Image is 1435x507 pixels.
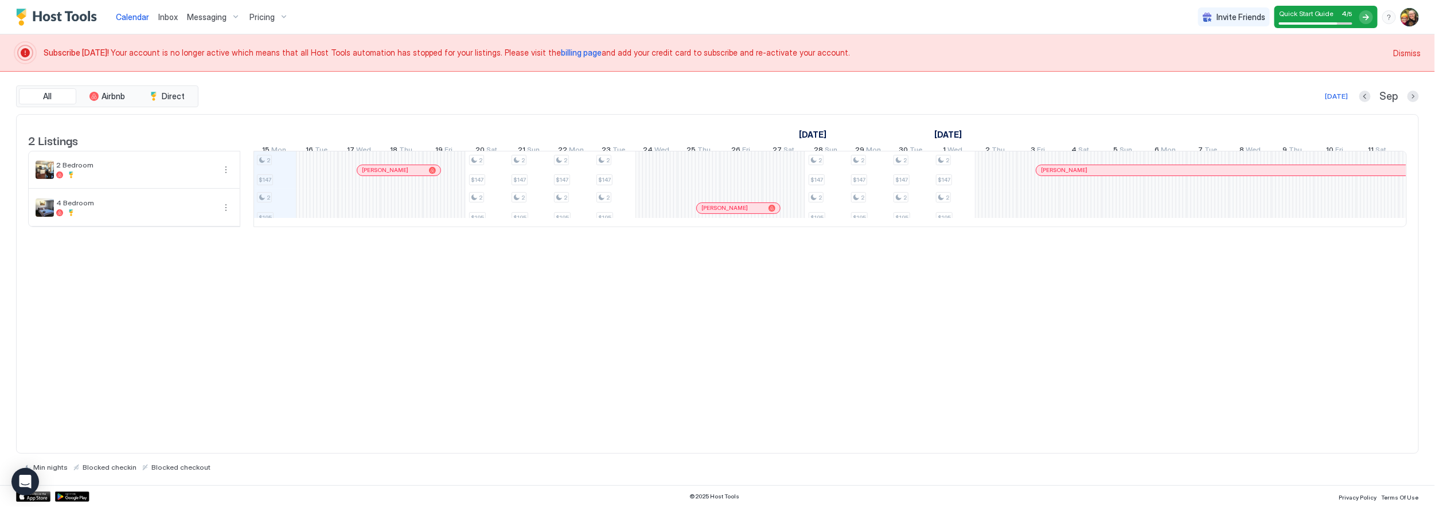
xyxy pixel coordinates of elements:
[158,11,178,23] a: Inbox
[158,12,178,22] span: Inbox
[896,143,926,159] a: September 30, 2025
[689,493,739,500] span: © 2025 Host Tools
[56,198,215,207] span: 4 Bedroom
[598,214,611,221] span: $195
[36,161,54,179] div: listing image
[249,12,275,22] span: Pricing
[1028,143,1048,159] a: October 3, 2025
[262,145,270,157] span: 15
[513,214,527,221] span: $195
[219,163,233,177] div: menu
[1324,143,1347,159] a: October 10, 2025
[28,131,78,149] span: 2 Listings
[55,492,89,502] div: Google Play Store
[1336,145,1344,157] span: Fri
[825,145,838,157] span: Sun
[599,143,629,159] a: September 23, 2025
[814,145,824,157] span: 28
[486,145,497,157] span: Sat
[162,91,185,102] span: Direct
[1279,9,1334,18] span: Quick Start Guide
[473,143,500,159] a: September 20, 2025
[684,143,713,159] a: September 25, 2025
[479,157,482,164] span: 2
[853,176,865,184] span: $147
[1380,90,1398,103] span: Sep
[1155,145,1160,157] span: 6
[1368,145,1374,157] span: 11
[151,463,210,471] span: Blocked checkout
[853,214,866,221] span: $195
[471,214,484,221] span: $195
[432,143,455,159] a: September 19, 2025
[219,201,233,214] div: menu
[521,157,525,164] span: 2
[561,48,602,57] span: billing page
[570,145,584,157] span: Mon
[518,145,525,157] span: 21
[1111,143,1136,159] a: October 5, 2025
[259,143,289,159] a: September 15, 2025
[643,145,653,157] span: 24
[941,143,966,159] a: October 1, 2025
[44,48,111,57] span: Subscribe [DATE]!
[640,143,672,159] a: September 24, 2025
[556,214,569,221] span: $195
[219,201,233,214] button: More options
[267,194,270,201] span: 2
[79,88,136,104] button: Airbnb
[986,145,991,157] span: 2
[606,157,610,164] span: 2
[1161,145,1176,157] span: Mon
[992,145,1005,157] span: Thu
[267,157,270,164] span: 2
[1325,91,1348,102] div: [DATE]
[315,145,327,157] span: Tue
[1366,143,1390,159] a: October 11, 2025
[1394,47,1421,59] div: Dismiss
[187,12,227,22] span: Messaging
[83,463,137,471] span: Blocked checkin
[732,145,741,157] span: 26
[1339,490,1377,502] a: Privacy Policy
[1120,145,1133,157] span: Sun
[479,194,482,201] span: 2
[899,145,908,157] span: 30
[1196,143,1220,159] a: October 7, 2025
[796,126,829,143] a: September 1, 2025
[303,143,330,159] a: September 16, 2025
[444,145,453,157] span: Fri
[938,176,950,184] span: $147
[606,194,610,201] span: 2
[932,126,965,143] a: October 1, 2025
[783,145,794,157] span: Sat
[818,194,822,201] span: 2
[1327,145,1334,157] span: 10
[1041,166,1087,174] span: [PERSON_NAME]
[16,85,198,107] div: tab-group
[1199,145,1203,157] span: 7
[861,194,864,201] span: 2
[1237,143,1264,159] a: October 8, 2025
[818,157,822,164] span: 2
[259,214,272,221] span: $195
[475,145,485,157] span: 20
[1038,145,1046,157] span: Fri
[16,492,50,502] div: App Store
[1339,494,1377,501] span: Privacy Policy
[116,12,149,22] span: Calendar
[11,468,39,496] div: Open Intercom Messenger
[1152,143,1179,159] a: October 6, 2025
[219,163,233,177] button: More options
[1289,145,1303,157] span: Thu
[16,9,102,26] a: Host Tools Logo
[895,176,908,184] span: $147
[259,176,271,184] span: $147
[306,145,313,157] span: 16
[19,88,76,104] button: All
[1407,91,1419,102] button: Next month
[743,145,751,157] span: Fri
[1240,145,1245,157] span: 8
[527,145,540,157] span: Sun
